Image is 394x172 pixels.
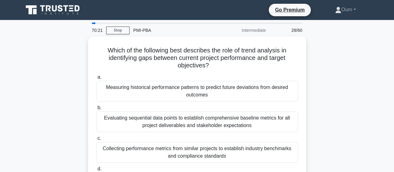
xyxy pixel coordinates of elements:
div: Evaluating sequential data points to establish comprehensive baseline metrics for all project del... [96,111,298,132]
span: b. [97,105,102,110]
div: Measuring historical performance patterns to predict future deviations from desired outcomes [96,81,298,101]
div: 70:21 [88,24,106,37]
h5: Which of the following best describes the role of trend analysis in identifying gaps between curr... [96,47,299,70]
span: d. [97,166,102,171]
span: a. [97,74,102,80]
div: Intermediate [215,24,270,37]
span: c. [97,135,101,141]
a: Go Premium [271,6,308,14]
div: 28/60 [270,24,306,37]
a: Stop [106,27,130,34]
div: Collecting performance metrics from similar projects to establish industry benchmarks and complia... [96,142,298,163]
div: PMI-PBA [130,24,215,37]
a: Oum [320,3,371,16]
